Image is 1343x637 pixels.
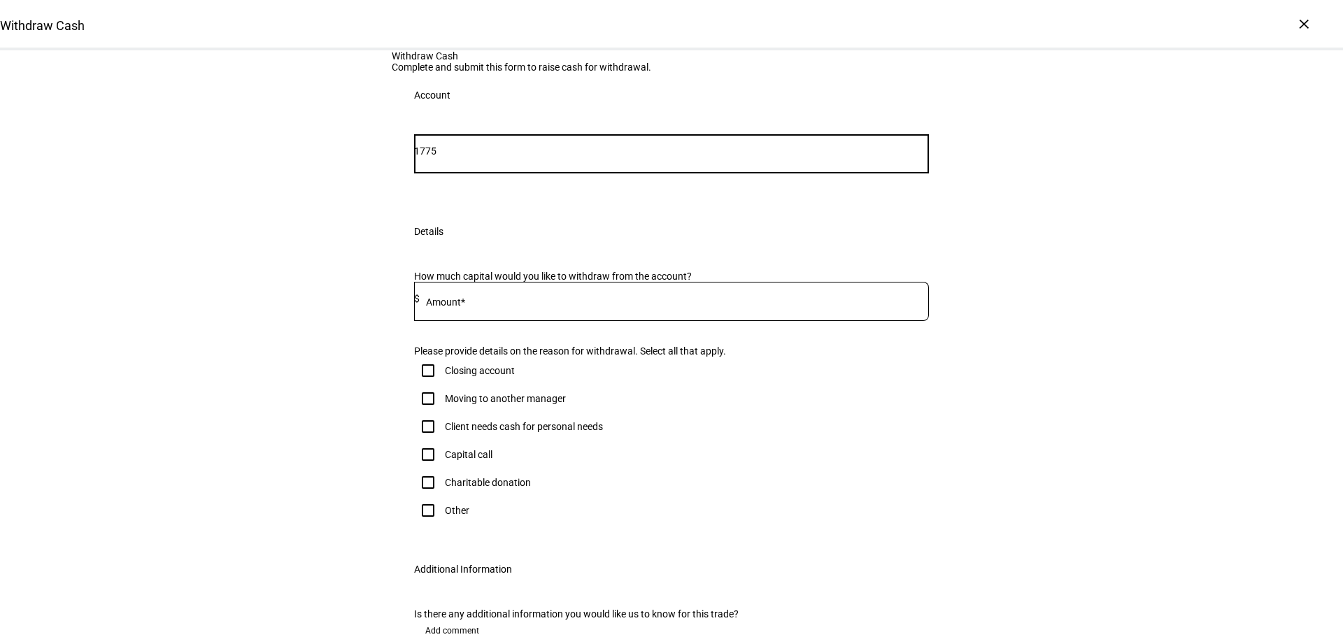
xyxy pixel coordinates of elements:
div: Additional Information [414,564,512,575]
div: Account [414,90,450,101]
input: Number [414,145,929,157]
div: Withdraw Cash [392,50,951,62]
div: Charitable donation [445,477,531,488]
div: Client needs cash for personal needs [445,421,603,432]
div: How much capital would you like to withdraw from the account? [414,271,929,282]
div: Capital call [445,449,492,460]
mat-label: Amount* [426,296,465,308]
div: Other [445,505,469,516]
div: × [1293,13,1315,35]
div: Moving to another manager [445,393,566,404]
div: Is there any additional information you would like us to know for this trade? [414,608,929,620]
div: Details [414,226,443,237]
span: $ [414,293,420,304]
div: Complete and submit this form to raise cash for withdrawal. [392,62,951,73]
